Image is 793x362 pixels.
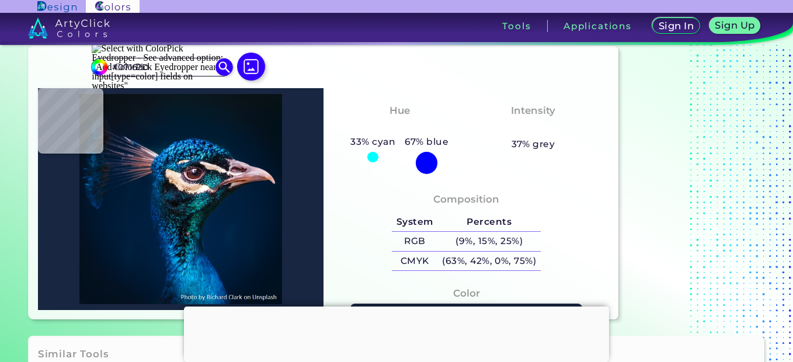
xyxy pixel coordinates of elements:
[346,134,400,149] h5: 33% cyan
[400,134,453,149] h5: 67% blue
[438,252,541,271] h5: (63%, 42%, 0%, 75%)
[453,285,480,302] h4: Color
[392,232,437,251] h5: RGB
[38,347,109,361] h3: Similar Tools
[438,232,541,251] h5: (9%, 15%, 25%)
[37,1,76,12] img: ArtyClick Design logo
[623,19,769,324] iframe: Advertisement
[438,213,541,232] h5: Percents
[512,137,555,152] h5: 37% grey
[215,58,233,76] img: icon search
[28,18,110,39] img: logo_artyclick_colors_white.svg
[564,22,632,30] h3: Applications
[502,22,531,30] h3: Tools
[715,20,754,30] h5: Sign Up
[659,21,693,30] h5: Sign In
[184,307,609,359] iframe: Advertisement
[710,18,760,34] a: Sign Up
[44,94,318,304] img: img_pavlin.jpg
[392,252,437,271] h5: CMYK
[506,121,561,135] h3: Medium
[392,213,437,232] h5: System
[433,191,499,208] h4: Composition
[511,102,555,119] h4: Intensity
[107,59,216,75] input: type color..
[389,102,410,119] h4: Hue
[237,53,265,81] img: icon picture
[361,121,438,135] h3: Tealish Blue
[653,18,700,34] a: Sign In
